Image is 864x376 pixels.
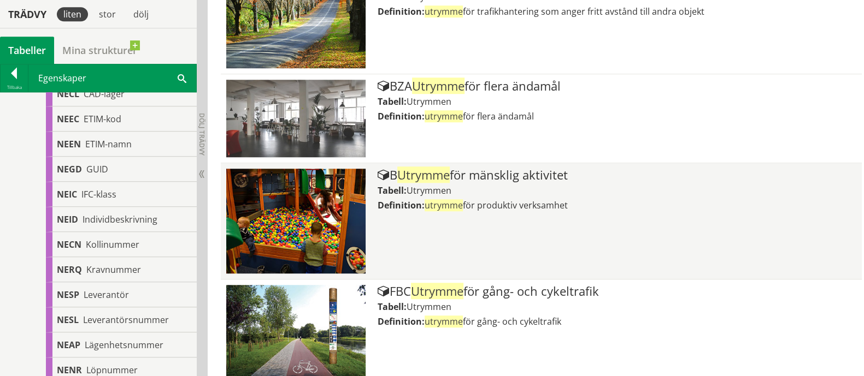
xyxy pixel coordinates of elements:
[411,283,463,299] span: Utrymme
[226,169,366,273] img: Tabell
[57,339,80,351] span: NEAP
[378,80,856,93] div: BZA för flera ändamål
[86,163,108,175] span: GUID
[2,8,52,20] div: Trädvy
[378,184,407,196] label: Tabell:
[378,96,407,108] label: Tabell:
[57,238,81,250] span: NECN
[407,301,451,313] span: Utrymmen
[83,314,169,326] span: Leverantörsnummer
[57,213,78,225] span: NEID
[378,315,425,327] label: Definition:
[425,5,704,17] span: för trafikhantering som anger fritt avstånd till andra objekt
[57,314,79,326] span: NESL
[57,289,79,301] span: NESP
[54,37,145,64] a: Mina strukturer
[92,7,122,21] div: stor
[86,264,141,276] span: Kravnummer
[81,188,116,200] span: IFC-klass
[378,301,407,313] label: Tabell:
[425,5,463,17] span: utrymme
[86,364,138,376] span: Löpnummer
[378,110,425,122] label: Definition:
[412,77,465,94] span: Utrymme
[378,199,425,211] label: Definition:
[425,199,568,211] span: för produktiv verksamhet
[378,5,425,17] label: Definition:
[84,113,121,125] span: ETIM-kod
[85,339,163,351] span: Lägenhetsnummer
[378,285,856,298] div: FBC för gång- och cykeltrafik
[85,138,132,150] span: ETIM-namn
[28,64,196,92] div: Egenskaper
[57,264,82,276] span: NERQ
[178,72,186,83] span: Sök i tabellen
[425,315,463,327] span: utrymme
[57,364,82,376] span: NENR
[425,110,534,122] span: för flera ändamål
[57,113,79,125] span: NEEC
[57,163,82,175] span: NEGD
[425,110,463,122] span: utrymme
[57,7,88,21] div: liten
[1,83,28,92] div: Tillbaka
[84,88,125,100] span: CAD-lager
[57,88,79,100] span: NECL
[226,80,366,158] img: Tabell
[407,184,451,196] span: Utrymmen
[84,289,129,301] span: Leverantör
[83,213,157,225] span: Individbeskrivning
[197,113,207,156] span: Dölj trädvy
[57,138,81,150] span: NEEN
[407,96,451,108] span: Utrymmen
[397,166,450,183] span: Utrymme
[425,315,561,327] span: för gång- och cykeltrafik
[378,169,856,182] div: B för mänsklig aktivitet
[425,199,463,211] span: utrymme
[86,238,139,250] span: Kollinummer
[57,188,77,200] span: NEIC
[127,7,155,21] div: dölj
